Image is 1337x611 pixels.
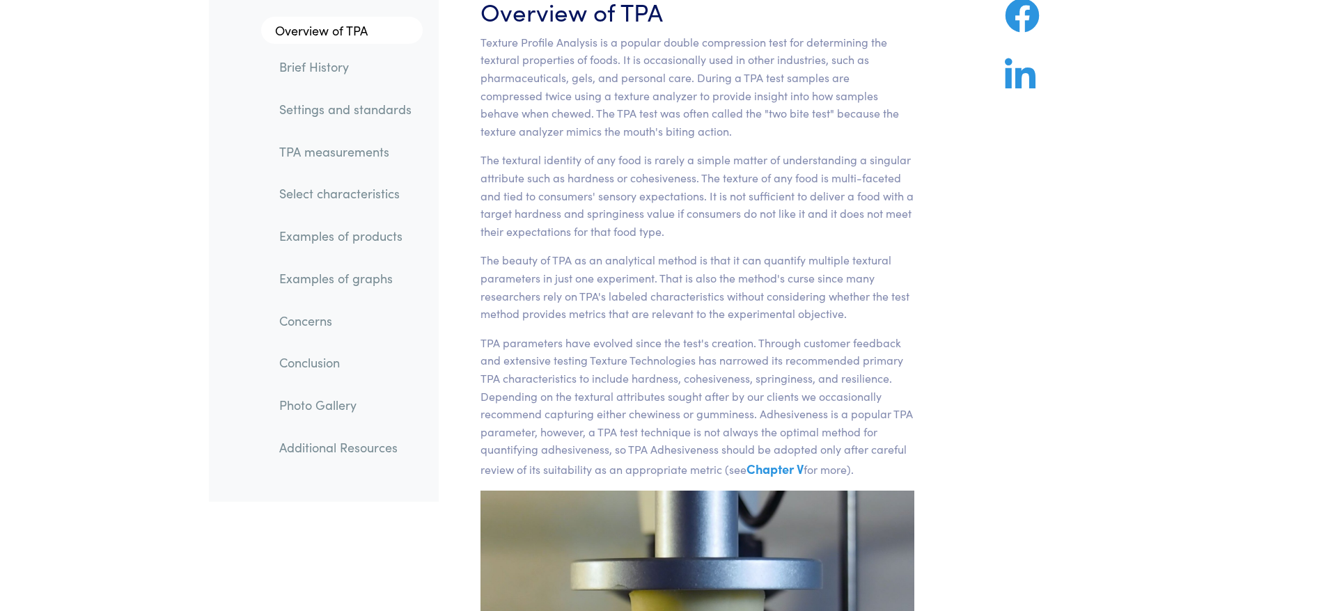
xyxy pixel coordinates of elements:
[268,347,423,379] a: Conclusion
[268,305,423,337] a: Concerns
[261,17,423,45] a: Overview of TPA
[268,431,423,463] a: Additional Resources
[480,33,914,141] p: Texture Profile Analysis is a popular double compression test for determining the textural proper...
[268,389,423,421] a: Photo Gallery
[480,251,914,322] p: The beauty of TPA as an analytical method is that it can quantify multiple textural parameters in...
[480,334,914,479] p: TPA parameters have evolved since the test's creation. Through customer feedback and extensive te...
[268,221,423,253] a: Examples of products
[480,151,914,240] p: The textural identity of any food is rarely a simple matter of understanding a singular attribute...
[268,136,423,168] a: TPA measurements
[268,93,423,125] a: Settings and standards
[268,178,423,210] a: Select characteristics
[268,262,423,294] a: Examples of graphs
[746,460,804,477] a: Chapter V
[998,74,1042,92] a: Share on LinkedIn
[268,51,423,84] a: Brief History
